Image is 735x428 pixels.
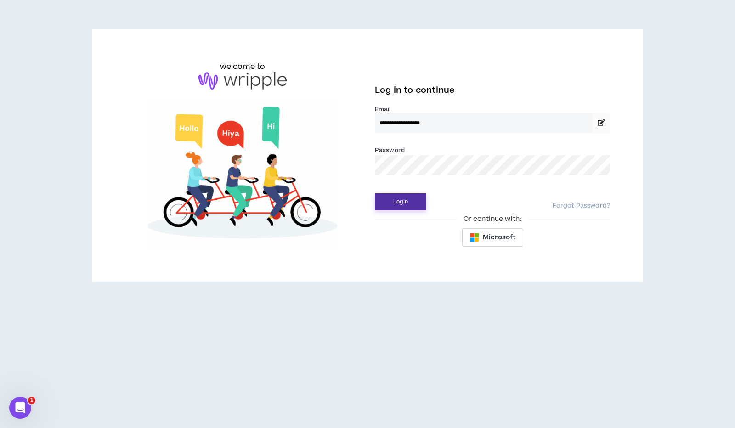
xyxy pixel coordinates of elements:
[220,61,266,72] h6: welcome to
[483,232,515,242] span: Microsoft
[553,202,610,210] a: Forgot Password?
[28,397,35,404] span: 1
[462,228,523,247] button: Microsoft
[375,105,610,113] label: Email
[198,72,287,90] img: logo-brand.png
[375,146,405,154] label: Password
[457,214,528,224] span: Or continue with:
[375,193,426,210] button: Login
[375,84,455,96] span: Log in to continue
[125,99,360,250] img: Welcome to Wripple
[9,397,31,419] iframe: Intercom live chat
